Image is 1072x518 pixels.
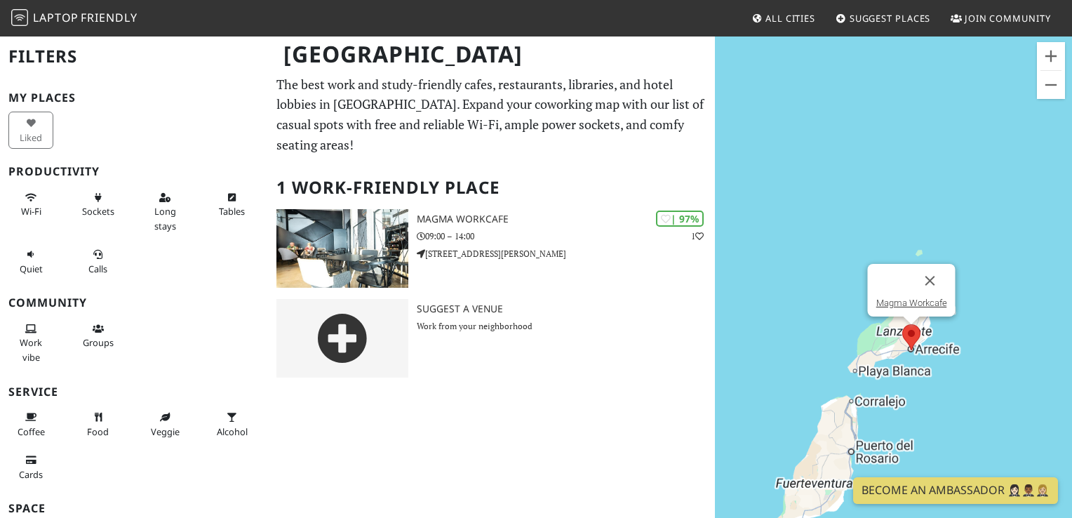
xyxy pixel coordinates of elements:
[276,74,706,155] p: The best work and study-friendly cafes, restaurants, libraries, and hotel lobbies in [GEOGRAPHIC_...
[19,468,43,481] span: Credit cards
[8,296,260,310] h3: Community
[830,6,937,31] a: Suggest Places
[87,425,109,438] span: Food
[417,319,714,333] p: Work from your neighborhood
[272,35,712,74] h1: [GEOGRAPHIC_DATA]
[417,230,714,243] p: 09:00 – 14:00
[33,10,79,25] span: Laptop
[276,209,408,288] img: Magma Workcafe
[210,406,255,443] button: Alcohol
[876,298,947,308] a: Magma Workcafe
[76,317,121,354] button: Groups
[945,6,1057,31] a: Join Community
[8,317,53,368] button: Work vibe
[18,425,45,438] span: Coffee
[82,205,114,218] span: Power sockets
[691,230,704,243] p: 1
[8,449,53,486] button: Cards
[965,12,1051,25] span: Join Community
[76,186,121,223] button: Sockets
[20,263,43,275] span: Quiet
[142,406,187,443] button: Veggie
[8,243,53,280] button: Quiet
[20,336,42,363] span: People working
[276,299,408,378] img: gray-place-d2bdb4477600e061c01bd816cc0f2ef0cfcb1ca9e3ad78868dd16fb2af073a21.png
[8,91,260,105] h3: My Places
[8,406,53,443] button: Coffee
[219,205,245,218] span: Work-friendly tables
[765,12,815,25] span: All Cities
[83,336,114,349] span: Group tables
[21,205,41,218] span: Stable Wi-Fi
[76,406,121,443] button: Food
[217,425,248,438] span: Alcohol
[11,6,138,31] a: LaptopFriendly LaptopFriendly
[8,35,260,78] h2: Filters
[8,385,260,399] h3: Service
[76,243,121,280] button: Calls
[268,209,715,288] a: Magma Workcafe | 97% 1 Magma Workcafe 09:00 – 14:00 [STREET_ADDRESS][PERSON_NAME]
[417,247,714,260] p: [STREET_ADDRESS][PERSON_NAME]
[8,165,260,178] h3: Productivity
[417,303,714,315] h3: Suggest a Venue
[850,12,931,25] span: Suggest Places
[88,263,107,275] span: Video/audio calls
[746,6,821,31] a: All Cities
[11,9,28,26] img: LaptopFriendly
[1037,42,1065,70] button: Ampliar
[142,186,187,237] button: Long stays
[276,166,706,209] h2: 1 Work-Friendly Place
[154,205,176,232] span: Long stays
[417,213,714,225] h3: Magma Workcafe
[151,425,180,438] span: Veggie
[1037,71,1065,99] button: Reducir
[268,299,715,378] a: Suggest a Venue Work from your neighborhood
[81,10,137,25] span: Friendly
[656,211,704,227] div: | 97%
[8,502,260,515] h3: Space
[210,186,255,223] button: Tables
[8,186,53,223] button: Wi-Fi
[913,264,947,298] button: Cerrar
